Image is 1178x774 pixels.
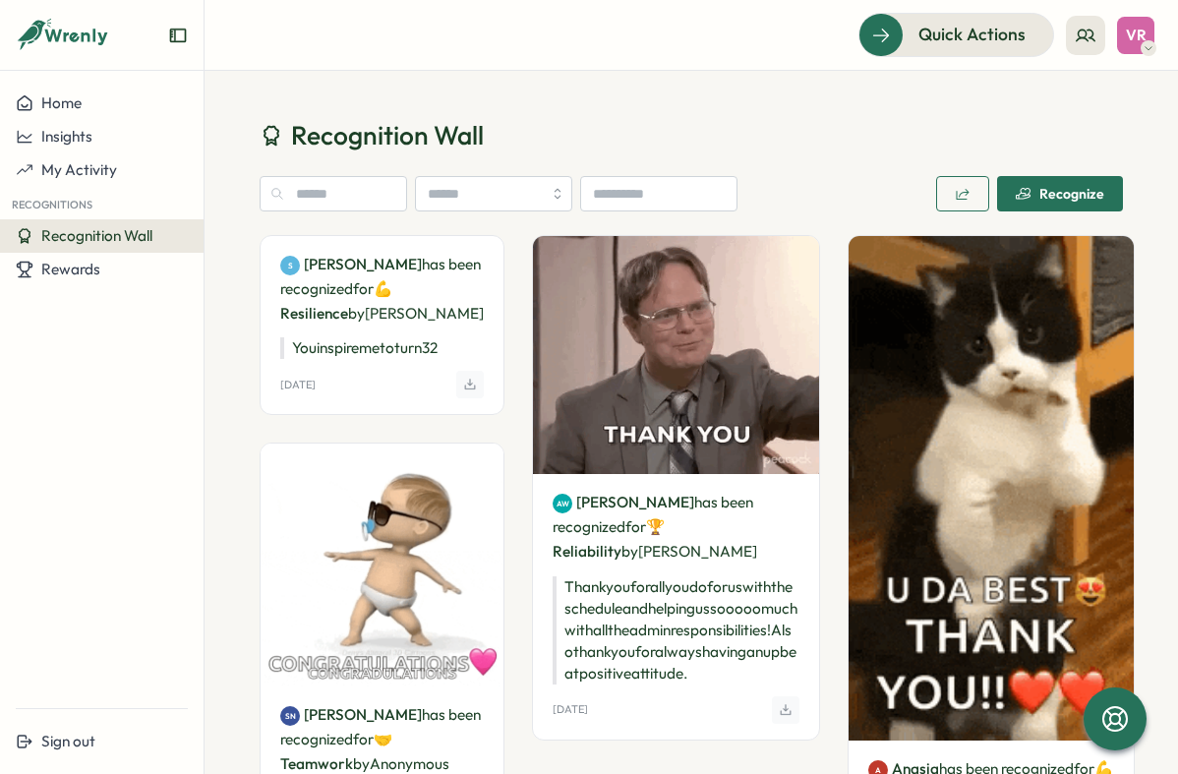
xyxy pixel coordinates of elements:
[280,337,484,359] p: You inspire me to turn 32
[553,703,588,716] p: [DATE]
[280,704,422,726] a: SN[PERSON_NAME]
[553,576,799,685] p: Thank you for all you do for us with the schedule and helping us sooooo much with all the admin r...
[1117,17,1154,54] button: VR
[353,279,374,298] span: for
[858,13,1054,56] button: Quick Actions
[918,22,1026,47] span: Quick Actions
[280,254,422,275] a: S[PERSON_NAME]
[41,260,100,278] span: Rewards
[625,517,646,536] span: for
[533,236,819,474] img: Recognition Image
[41,127,92,146] span: Insights
[261,444,503,686] img: Recognition Image
[41,732,95,750] span: Sign out
[288,255,293,276] span: S
[41,93,82,112] span: Home
[353,730,374,748] span: for
[41,226,152,245] span: Recognition Wall
[285,705,296,727] span: SN
[553,492,694,513] a: AW[PERSON_NAME]
[280,379,316,391] p: [DATE]
[280,252,484,326] p: has been recognized by [PERSON_NAME]
[553,490,799,564] p: has been recognized by [PERSON_NAME]
[291,118,484,152] span: Recognition Wall
[41,160,117,179] span: My Activity
[849,236,1135,741] img: Recognition Image
[1126,27,1147,43] span: VR
[1016,186,1104,202] div: Recognize
[557,493,569,514] span: AW
[997,176,1123,211] button: Recognize
[168,26,188,45] button: Expand sidebar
